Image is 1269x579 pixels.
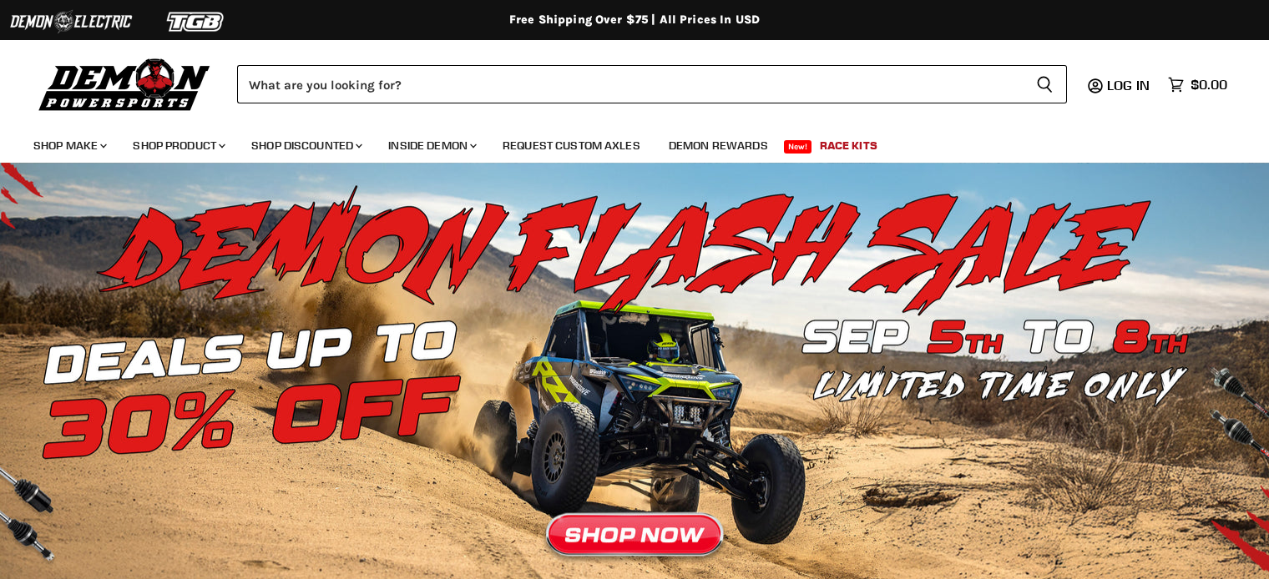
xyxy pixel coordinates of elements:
[376,128,487,163] a: Inside Demon
[8,6,134,38] img: Demon Electric Logo 2
[33,54,216,113] img: Demon Powersports
[1107,77,1150,93] span: Log in
[1023,65,1067,103] button: Search
[21,128,117,163] a: Shop Make
[1160,73,1236,97] a: $0.00
[134,6,259,38] img: TGB Logo 2
[21,122,1223,163] ul: Main menu
[239,128,372,163] a: Shop Discounted
[490,128,653,163] a: Request Custom Axles
[120,128,235,163] a: Shop Product
[1191,77,1227,93] span: $0.00
[237,65,1067,103] form: Product
[1100,78,1160,93] a: Log in
[784,140,812,154] span: New!
[656,128,781,163] a: Demon Rewards
[807,128,890,163] a: Race Kits
[237,65,1023,103] input: Search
